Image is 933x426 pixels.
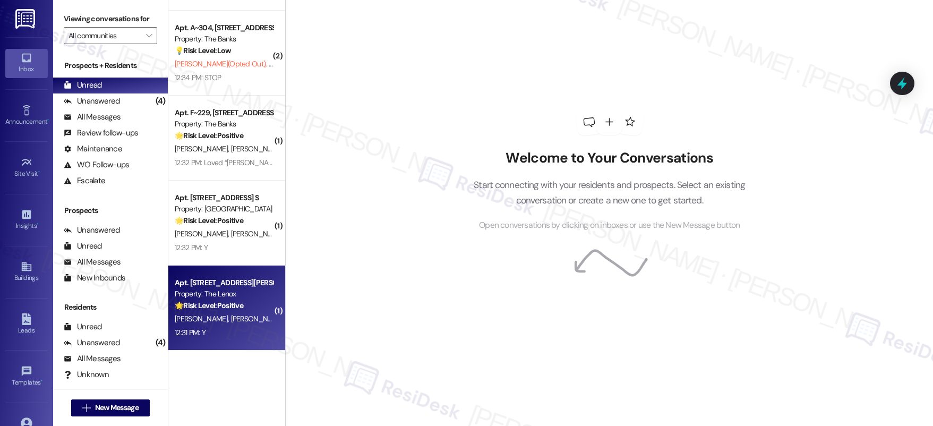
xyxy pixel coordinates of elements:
[64,143,122,155] div: Maintenance
[175,314,231,323] span: [PERSON_NAME]
[175,131,243,140] strong: 🌟 Risk Level: Positive
[64,112,121,123] div: All Messages
[69,27,140,44] input: All communities
[64,127,138,139] div: Review follow-ups
[175,301,243,310] strong: 🌟 Risk Level: Positive
[458,150,761,167] h2: Welcome to Your Conversations
[15,9,37,29] img: ResiDesk Logo
[231,144,284,154] span: [PERSON_NAME]
[64,11,157,27] label: Viewing conversations for
[5,362,48,391] a: Templates •
[5,206,48,234] a: Insights •
[153,335,168,351] div: (4)
[53,205,168,216] div: Prospects
[64,225,120,236] div: Unanswered
[175,328,206,337] div: 12:31 PM: Y
[175,73,221,82] div: 12:34 PM: STOP
[153,93,168,109] div: (4)
[47,116,49,124] span: •
[175,229,231,238] span: [PERSON_NAME]
[5,258,48,286] a: Buildings
[37,220,38,228] span: •
[5,154,48,182] a: Site Visit •
[53,60,168,71] div: Prospects + Residents
[175,118,273,130] div: Property: The Banks
[64,272,125,284] div: New Inbounds
[64,257,121,268] div: All Messages
[64,175,105,186] div: Escalate
[64,241,102,252] div: Unread
[146,31,152,40] i: 
[175,192,273,203] div: Apt. [STREET_ADDRESS] S
[64,337,120,348] div: Unanswered
[95,402,139,413] span: New Message
[175,46,231,55] strong: 💡 Risk Level: Low
[175,22,273,33] div: Apt. A~304, [STREET_ADDRESS][PERSON_NAME]
[64,353,121,364] div: All Messages
[175,277,273,288] div: Apt. [STREET_ADDRESS][PERSON_NAME]
[458,177,761,208] p: Start connecting with your residents and prospects. Select an existing conversation or create a n...
[38,168,40,176] span: •
[41,377,42,385] span: •
[64,321,102,333] div: Unread
[231,314,284,323] span: [PERSON_NAME]
[5,49,48,78] a: Inbox
[64,96,120,107] div: Unanswered
[175,288,273,300] div: Property: The Lenox
[64,369,109,380] div: Unknown
[71,399,150,416] button: New Message
[175,243,208,252] div: 12:32 PM: Y
[175,216,243,225] strong: 🌟 Risk Level: Positive
[479,219,740,232] span: Open conversations by clicking on inboxes or use the New Message button
[82,404,90,412] i: 
[64,159,129,171] div: WO Follow-ups
[175,59,269,69] span: [PERSON_NAME] (Opted Out)
[5,310,48,339] a: Leads
[175,158,477,167] div: 12:32 PM: Loved “[PERSON_NAME] (The Banks): Hi [PERSON_NAME] and [PERSON_NAME], I'm on…”
[175,107,273,118] div: Apt. F~229, [STREET_ADDRESS][PERSON_NAME]
[175,203,273,215] div: Property: [GEOGRAPHIC_DATA]
[53,302,168,313] div: Residents
[231,229,284,238] span: [PERSON_NAME]
[175,33,273,45] div: Property: The Banks
[64,80,102,91] div: Unread
[175,144,231,154] span: [PERSON_NAME]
